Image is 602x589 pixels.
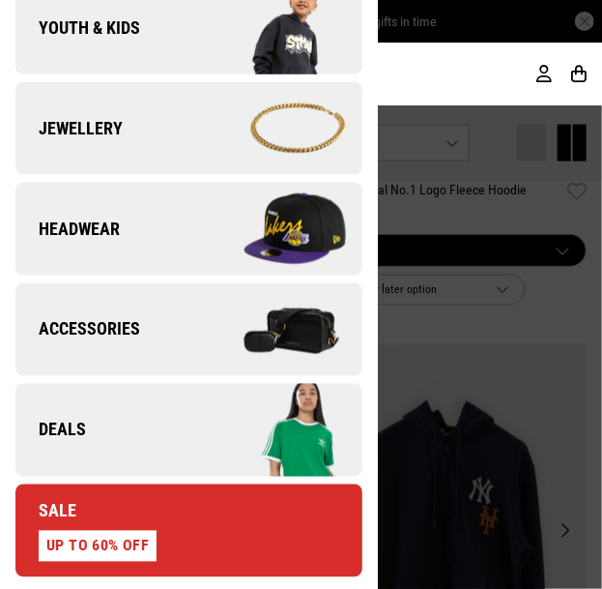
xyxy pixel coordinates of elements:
[15,384,362,477] a: Deals Company
[15,500,76,523] span: Sale
[15,283,362,376] a: Accessories Company
[15,218,120,241] span: Headwear
[15,16,140,40] span: Youth & Kids
[15,183,362,276] a: Headwear Company
[39,531,157,562] div: UP TO 60% OFF
[15,485,362,577] a: Sale UP TO 60% OFF
[15,419,86,442] span: Deals
[15,82,362,175] a: Jewellery Company
[15,117,123,140] span: Jewellery
[188,80,361,177] img: Company
[188,281,361,378] img: Company
[188,382,361,479] img: Company
[188,181,361,278] img: Company
[15,318,140,341] span: Accessories
[15,8,73,66] button: Open LiveChat chat widget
